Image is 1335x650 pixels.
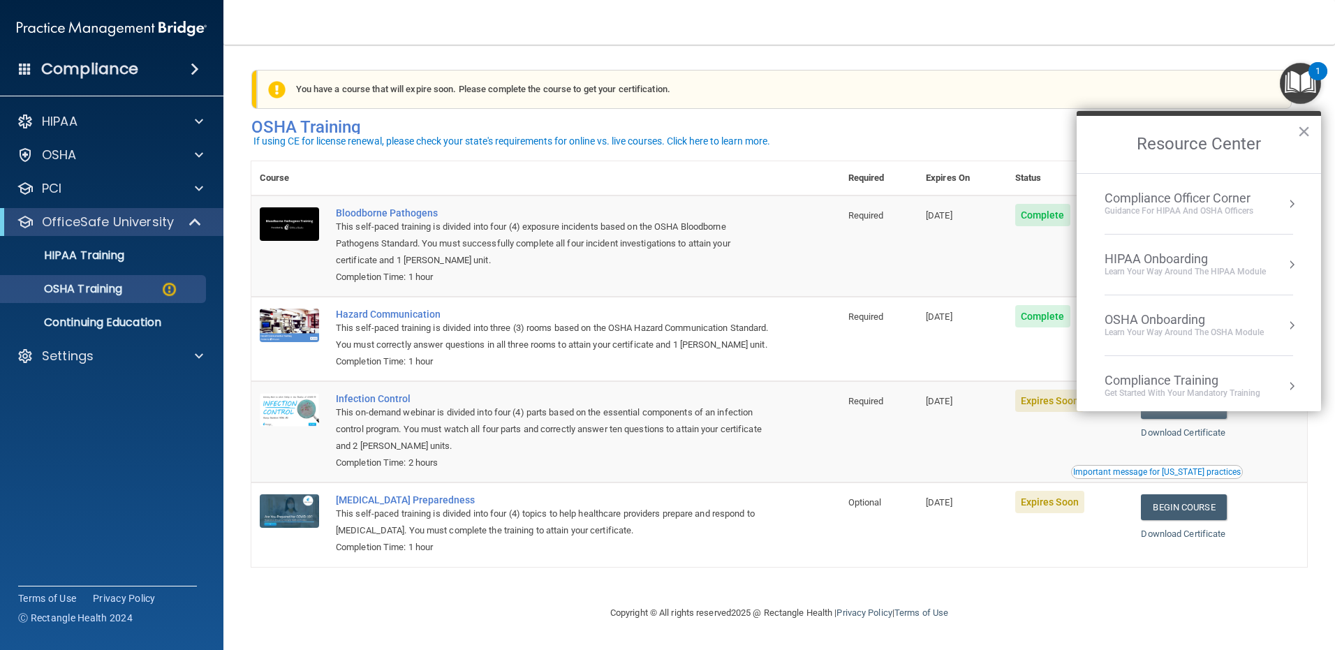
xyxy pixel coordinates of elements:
[926,497,952,508] span: [DATE]
[17,15,207,43] img: PMB logo
[251,161,327,195] th: Course
[848,210,884,221] span: Required
[1073,468,1241,476] div: Important message for [US_STATE] practices
[926,210,952,221] span: [DATE]
[1015,204,1070,226] span: Complete
[18,591,76,605] a: Terms of Use
[1015,491,1084,513] span: Expires Soon
[1105,251,1266,267] div: HIPAA Onboarding
[926,311,952,322] span: [DATE]
[251,134,772,148] button: If using CE for license renewal, please check your state's requirements for online vs. live cours...
[42,147,77,163] p: OSHA
[93,591,156,605] a: Privacy Policy
[17,113,203,130] a: HIPAA
[18,611,133,625] span: Ⓒ Rectangle Health 2024
[524,591,1034,635] div: Copyright © All rights reserved 2025 @ Rectangle Health | |
[257,70,1292,109] div: You have a course that will expire soon. Please complete the course to get your certification.
[1105,266,1266,278] div: Learn Your Way around the HIPAA module
[1105,387,1260,399] div: Get Started with your mandatory training
[840,161,917,195] th: Required
[336,269,770,286] div: Completion Time: 1 hour
[1015,390,1084,412] span: Expires Soon
[268,81,286,98] img: exclamation-circle-solid-warning.7ed2984d.png
[9,249,124,263] p: HIPAA Training
[17,180,203,197] a: PCI
[42,113,78,130] p: HIPAA
[1297,120,1311,142] button: Close
[17,348,203,364] a: Settings
[1141,529,1225,539] a: Download Certificate
[42,180,61,197] p: PCI
[161,281,178,298] img: warning-circle.0cc9ac19.png
[1105,327,1264,339] div: Learn your way around the OSHA module
[336,494,770,505] a: [MEDICAL_DATA] Preparedness
[1015,305,1070,327] span: Complete
[926,396,952,406] span: [DATE]
[1071,465,1243,479] button: Read this if you are a dental practitioner in the state of CA
[17,147,203,163] a: OSHA
[336,455,770,471] div: Completion Time: 2 hours
[848,311,884,322] span: Required
[336,539,770,556] div: Completion Time: 1 hour
[1141,427,1225,438] a: Download Certificate
[336,320,770,353] div: This self-paced training is divided into three (3) rooms based on the OSHA Hazard Communication S...
[251,117,1307,137] h4: OSHA Training
[17,214,202,230] a: OfficeSafe University
[1141,494,1226,520] a: Begin Course
[1105,373,1260,388] div: Compliance Training
[336,219,770,269] div: This self-paced training is divided into four (4) exposure incidents based on the OSHA Bloodborne...
[894,607,948,618] a: Terms of Use
[1105,312,1264,327] div: OSHA Onboarding
[1007,161,1133,195] th: Status
[1077,111,1321,411] div: Resource Center
[253,136,770,146] div: If using CE for license renewal, please check your state's requirements for online vs. live cours...
[836,607,892,618] a: Privacy Policy
[41,59,138,79] h4: Compliance
[336,309,770,320] a: Hazard Communication
[1105,205,1253,217] div: Guidance for HIPAA and OSHA Officers
[9,282,122,296] p: OSHA Training
[1105,191,1253,206] div: Compliance Officer Corner
[1280,63,1321,104] button: Open Resource Center, 1 new notification
[848,396,884,406] span: Required
[336,404,770,455] div: This on-demand webinar is divided into four (4) parts based on the essential components of an inf...
[336,207,770,219] a: Bloodborne Pathogens
[9,316,200,330] p: Continuing Education
[848,497,882,508] span: Optional
[1315,71,1320,89] div: 1
[917,161,1007,195] th: Expires On
[1077,116,1321,173] h2: Resource Center
[336,505,770,539] div: This self-paced training is divided into four (4) topics to help healthcare providers prepare and...
[42,214,174,230] p: OfficeSafe University
[42,348,94,364] p: Settings
[336,353,770,370] div: Completion Time: 1 hour
[336,393,770,404] a: Infection Control
[1093,551,1318,607] iframe: Drift Widget Chat Controller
